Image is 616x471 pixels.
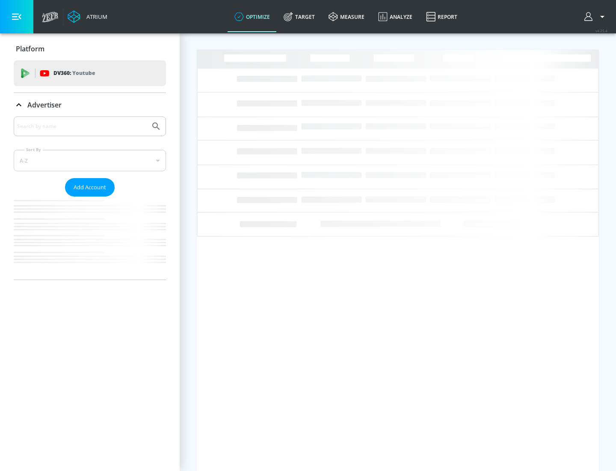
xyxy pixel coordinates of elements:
a: optimize [228,1,277,32]
label: Sort By [24,147,43,152]
a: measure [322,1,371,32]
div: DV360: Youtube [14,60,166,86]
div: A-Z [14,150,166,171]
a: Report [419,1,464,32]
p: Advertiser [27,100,62,110]
span: v 4.25.4 [595,28,607,33]
a: Target [277,1,322,32]
span: Add Account [74,182,106,192]
div: Atrium [83,13,107,21]
p: Youtube [72,69,95,78]
a: Atrium [68,10,107,23]
button: Add Account [65,178,115,197]
div: Advertiser [14,116,166,280]
p: DV360: [53,69,95,78]
div: Platform [14,37,166,61]
input: Search by name [17,121,147,132]
p: Platform [16,44,44,54]
div: Advertiser [14,93,166,117]
nav: list of Advertiser [14,197,166,280]
a: Analyze [371,1,419,32]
